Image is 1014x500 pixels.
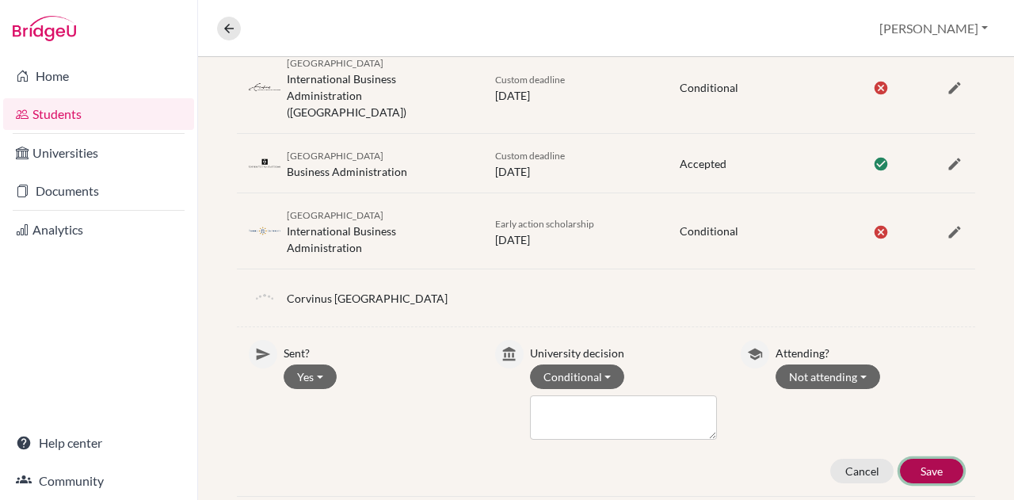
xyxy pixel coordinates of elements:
[287,150,383,162] span: [GEOGRAPHIC_DATA]
[287,290,448,307] div: Corvinus [GEOGRAPHIC_DATA]
[287,209,383,221] span: [GEOGRAPHIC_DATA]
[3,98,194,130] a: Students
[287,54,471,120] div: International Business Administration ([GEOGRAPHIC_DATA])
[483,215,668,248] div: [DATE]
[249,82,280,94] img: nl_eur_4vlv7oka.png
[3,175,194,207] a: Documents
[495,218,594,230] span: Early action scholarship
[483,147,668,180] div: [DATE]
[3,137,194,169] a: Universities
[3,427,194,459] a: Help center
[284,365,337,389] button: Yes
[495,74,565,86] span: Custom deadline
[287,147,407,180] div: Business Administration
[483,71,668,104] div: [DATE]
[680,157,726,170] span: Accepted
[530,340,718,361] p: University decision
[249,225,280,237] img: nl_til_4eq1jlri.png
[249,158,280,170] img: nl_uva_p9o648rg.png
[680,224,738,238] span: Conditional
[249,282,280,314] img: default-university-logo-42dd438d0b49c2174d4c41c49dcd67eec2da6d16b3a2f6d5de70cc347232e317.png
[284,340,471,361] p: Sent?
[776,365,880,389] button: Not attending
[495,150,565,162] span: Custom deadline
[3,465,194,497] a: Community
[3,60,194,92] a: Home
[287,206,471,256] div: International Business Administration
[680,81,738,94] span: Conditional
[830,459,894,483] button: Cancel
[776,340,963,361] p: Attending?
[530,365,625,389] button: Conditional
[13,16,76,41] img: Bridge-U
[287,57,383,69] span: [GEOGRAPHIC_DATA]
[900,459,963,483] button: Save
[872,13,995,44] button: [PERSON_NAME]
[3,214,194,246] a: Analytics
